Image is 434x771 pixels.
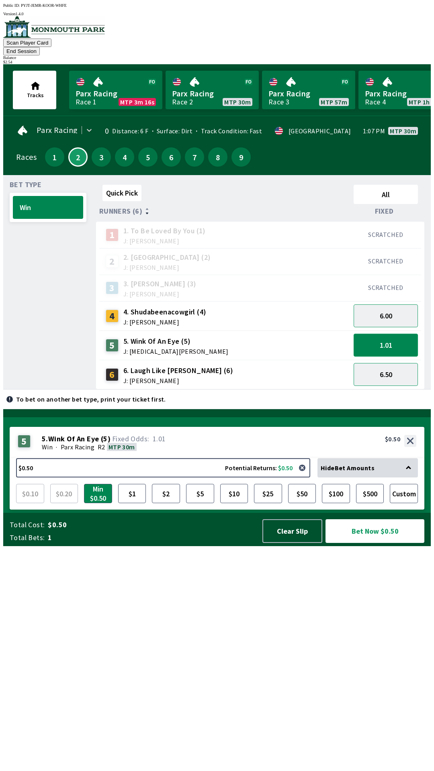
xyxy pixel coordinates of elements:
[357,190,414,199] span: All
[37,127,78,133] span: Parx Racing
[123,279,197,289] span: 3. [PERSON_NAME] (3)
[256,486,280,501] span: $25
[325,519,424,543] button: Bet Now $0.50
[27,92,44,99] span: Tracks
[268,99,289,105] div: Race 3
[390,128,416,134] span: MTP 30m
[123,348,229,355] span: J: [MEDICAL_DATA][PERSON_NAME]
[3,12,431,16] div: Version 1.4.0
[268,88,349,99] span: Parx Racing
[123,377,233,384] span: J: [PERSON_NAME]
[356,484,384,503] button: $500
[3,39,51,47] button: Scan Player Card
[61,443,94,451] span: Parx Racing
[94,154,109,160] span: 3
[71,155,85,159] span: 2
[106,339,119,352] div: 5
[222,486,246,501] span: $10
[117,154,132,160] span: 4
[123,226,206,236] span: 1. To Be Loved By You (1)
[172,88,252,99] span: Parx Racing
[153,434,166,443] span: 1.01
[16,154,37,160] div: Races
[20,203,76,212] span: Win
[118,484,146,503] button: $1
[13,71,56,109] button: Tracks
[13,196,83,219] button: Win
[233,154,249,160] span: 9
[231,147,251,167] button: 9
[392,486,416,501] span: Custom
[92,147,111,167] button: 3
[101,128,109,134] div: 0
[16,396,166,402] p: To bet on another bet type, print your ticket first.
[123,252,211,263] span: 2. [GEOGRAPHIC_DATA] (2)
[140,154,156,160] span: 5
[123,365,233,376] span: 6. Laugh Like [PERSON_NAME] (6)
[56,443,57,451] span: ·
[76,88,156,99] span: Parx Racing
[3,47,40,55] button: End Session
[354,363,418,386] button: 6.50
[123,264,211,271] span: J: [PERSON_NAME]
[208,147,227,167] button: 8
[123,336,229,347] span: 5. Wink Of An Eye (5)
[262,519,322,543] button: Clear Slip
[123,319,207,325] span: J: [PERSON_NAME]
[106,281,119,294] div: 3
[138,147,158,167] button: 5
[123,238,206,244] span: J: [PERSON_NAME]
[385,435,400,443] div: $0.50
[120,99,154,105] span: MTP 3m 16s
[98,443,105,451] span: R2
[365,99,386,105] div: Race 4
[108,443,135,451] span: MTP 30m
[210,154,225,160] span: 8
[68,147,88,167] button: 2
[290,486,314,501] span: $50
[354,230,418,239] div: SCRATCHED
[390,484,418,503] button: Custom
[154,486,178,501] span: $2
[42,435,48,443] span: 5 .
[42,443,53,451] span: Win
[106,310,119,322] div: 4
[101,435,111,443] span: ( 5 )
[102,185,141,201] button: Quick Pick
[47,154,62,160] span: 1
[185,147,204,167] button: 7
[69,71,162,109] a: Parx RacingRace 1MTP 3m 16s
[99,208,142,214] span: Runners (6)
[115,147,134,167] button: 4
[45,147,64,167] button: 1
[358,486,382,501] span: $500
[16,458,310,477] button: $0.50Potential Returns: $0.50
[289,128,351,134] div: [GEOGRAPHIC_DATA]
[324,486,348,501] span: $100
[350,207,421,215] div: Fixed
[375,208,394,214] span: Fixed
[21,3,67,8] span: PYJT-JEMR-KOOR-WHFE
[166,71,259,109] a: Parx RacingRace 2MTP 30m
[10,533,45,543] span: Total Bets:
[10,182,41,188] span: Bet Type
[48,533,255,543] span: 1
[3,60,431,64] div: $ 2.54
[270,526,315,536] span: Clear Slip
[262,71,355,109] a: Parx RacingRace 3MTP 57m
[354,257,418,265] div: SCRATCHED
[123,307,207,317] span: 4. Shudabeenacowgirl (4)
[363,128,385,134] span: 1:07 PM
[162,147,181,167] button: 6
[18,435,31,448] div: 5
[3,3,431,8] div: Public ID:
[3,16,105,38] img: venue logo
[321,99,347,105] span: MTP 57m
[192,127,262,135] span: Track Condition: Fast
[220,484,248,503] button: $10
[123,291,197,297] span: J: [PERSON_NAME]
[354,284,418,292] div: SCRATCHED
[3,55,431,60] div: Balance
[354,185,418,204] button: All
[354,334,418,357] button: 1.01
